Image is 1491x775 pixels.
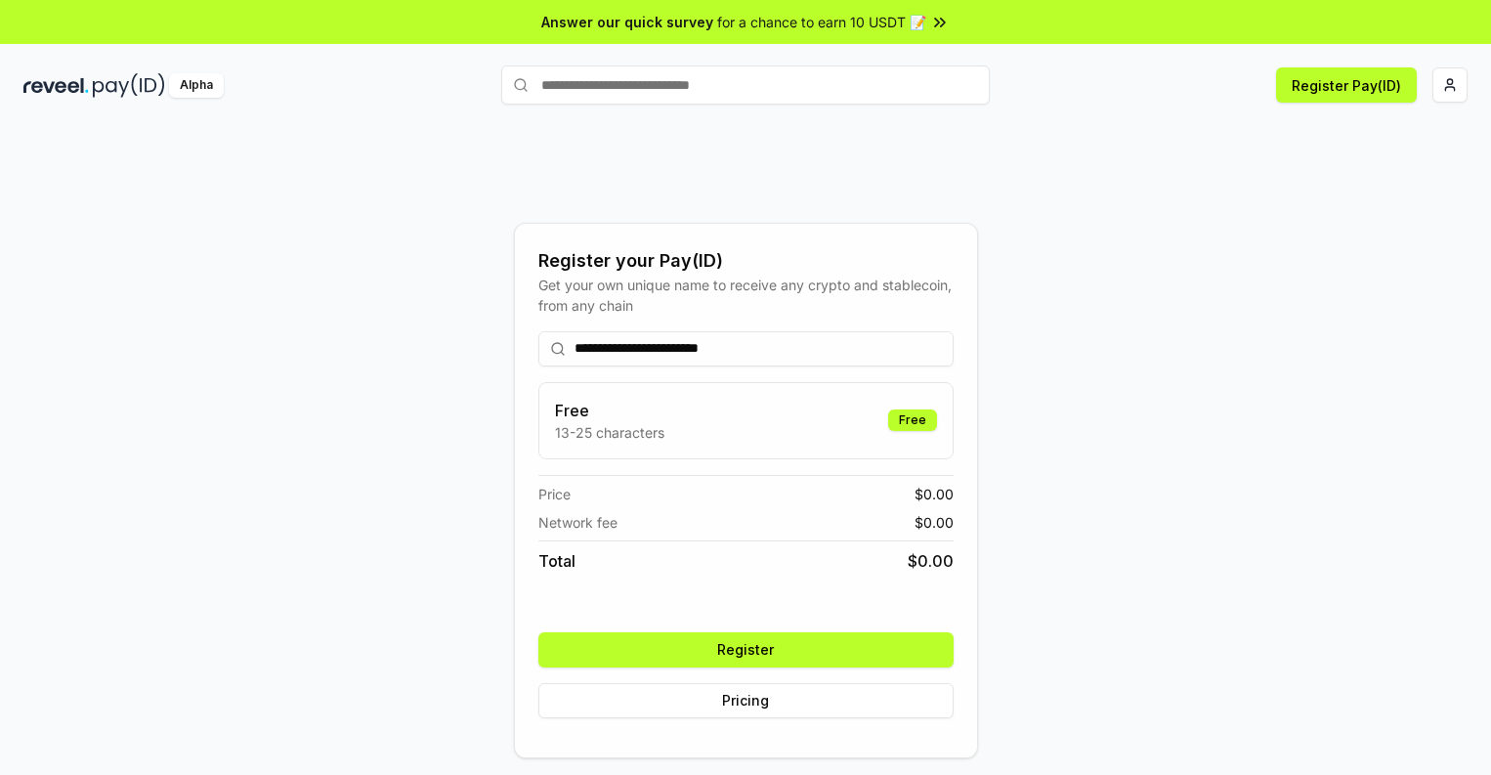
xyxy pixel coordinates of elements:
[541,12,713,32] span: Answer our quick survey
[717,12,926,32] span: for a chance to earn 10 USDT 📝
[538,484,571,504] span: Price
[538,683,954,718] button: Pricing
[888,409,937,431] div: Free
[1276,67,1417,103] button: Register Pay(ID)
[538,632,954,667] button: Register
[538,275,954,316] div: Get your own unique name to receive any crypto and stablecoin, from any chain
[93,73,165,98] img: pay_id
[23,73,89,98] img: reveel_dark
[915,512,954,533] span: $ 0.00
[169,73,224,98] div: Alpha
[555,422,664,443] p: 13-25 characters
[908,549,954,573] span: $ 0.00
[915,484,954,504] span: $ 0.00
[538,549,575,573] span: Total
[555,399,664,422] h3: Free
[538,247,954,275] div: Register your Pay(ID)
[538,512,618,533] span: Network fee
